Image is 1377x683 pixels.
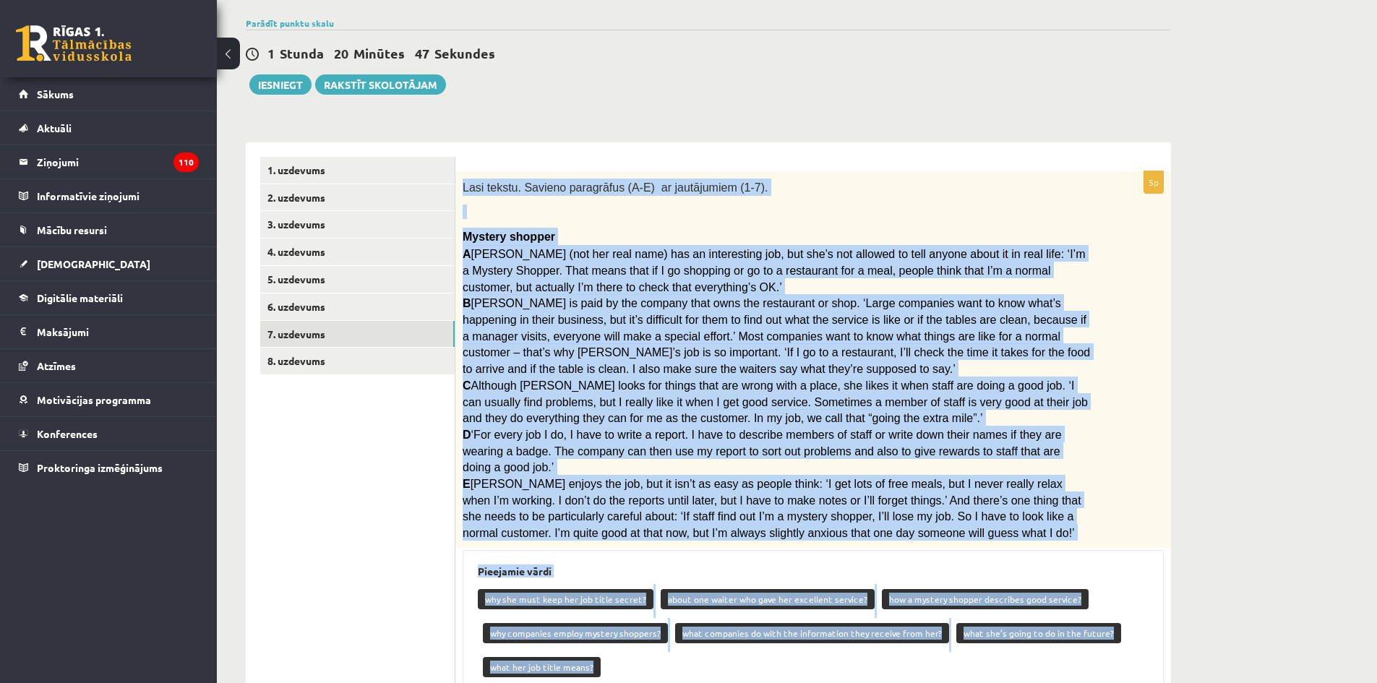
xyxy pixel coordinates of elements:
[37,291,123,304] span: Digitālie materiāli
[19,77,199,111] a: Sākums
[19,213,199,246] a: Mācību resursi
[483,623,668,643] p: why companies employ mystery shoppers?
[463,297,471,309] span: B
[37,121,72,134] span: Aktuāli
[260,266,455,293] a: 5. uzdevums
[249,74,312,95] button: Iesniegt
[37,427,98,440] span: Konferences
[19,349,199,382] a: Atzīmes
[956,623,1121,643] p: what she’s going to do in the future?
[37,223,107,236] span: Mācību resursi
[260,184,455,211] a: 2. uzdevums
[415,45,429,61] span: 47
[463,478,1081,539] span: [PERSON_NAME] enjoys the job, but it isn’t as easy as people think: ‘I get lots of free meals, bu...
[315,74,446,95] a: Rakstīt skolotājam
[463,379,1088,424] span: Although [PERSON_NAME] looks for things that are wrong with a place, she likes it when staff are ...
[260,321,455,348] a: 7. uzdevums
[463,181,768,194] span: Lasi tekstu. Savieno paragrāfus (A-E) ar jautājumiem (1-7).
[463,429,1062,473] span: ‘For every job I do, I have to write a report. I have to describe members of staff or write down ...
[463,248,471,260] span: A
[37,87,74,100] span: Sākums
[463,231,555,243] span: Mystery shopper
[19,451,199,484] a: Proktoringa izmēģinājums
[434,45,495,61] span: Sekundes
[353,45,405,61] span: Minūtes
[1144,171,1164,194] p: 5p
[16,25,132,61] a: Rīgas 1. Tālmācības vidusskola
[280,45,324,61] span: Stunda
[19,417,199,450] a: Konferences
[478,565,1149,577] h3: Pieejamie vārdi
[260,211,455,238] a: 3. uzdevums
[19,383,199,416] a: Motivācijas programma
[19,315,199,348] a: Maksājumi
[463,297,1090,375] span: [PERSON_NAME] is paid by the company that owns the restaurant or shop. ‘Large companies want to k...
[463,478,471,490] span: E
[478,589,653,609] p: why she must keep her job title secret?
[463,248,1085,293] span: [PERSON_NAME] (not her real name) has an interesting job, but she’s not allowed to tell anyone ab...
[37,179,199,212] legend: Informatīvie ziņojumi
[37,315,199,348] legend: Maksājumi
[463,429,471,441] span: D
[19,179,199,212] a: Informatīvie ziņojumi
[37,257,150,270] span: [DEMOGRAPHIC_DATA]
[19,247,199,280] a: [DEMOGRAPHIC_DATA]
[260,239,455,265] a: 4. uzdevums
[37,461,163,474] span: Proktoringa izmēģinājums
[267,45,275,61] span: 1
[173,153,199,172] i: 110
[483,657,601,677] p: what her job title means?
[37,359,76,372] span: Atzīmes
[19,145,199,179] a: Ziņojumi110
[37,145,199,179] legend: Ziņojumi
[661,589,875,609] p: about one waiter who gave her excellent service?
[463,379,471,392] span: C
[37,393,151,406] span: Motivācijas programma
[246,17,334,29] a: Parādīt punktu skalu
[260,293,455,320] a: 6. uzdevums
[19,281,199,314] a: Digitālie materiāli
[882,589,1089,609] p: how a mystery shopper describes good service?
[260,157,455,184] a: 1. uzdevums
[260,348,455,374] a: 8. uzdevums
[334,45,348,61] span: 20
[19,111,199,145] a: Aktuāli
[675,623,949,643] p: what companies do with the information they receive from her?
